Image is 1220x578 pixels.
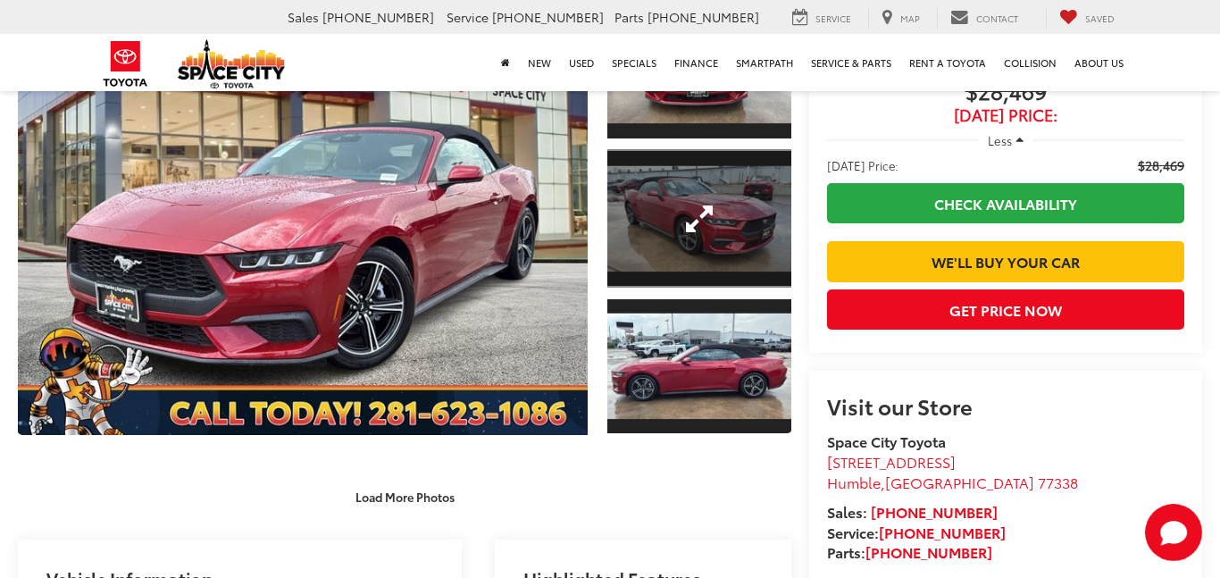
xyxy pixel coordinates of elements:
span: [DATE] Price: [827,156,898,174]
span: Saved [1085,12,1115,25]
a: [PHONE_NUMBER] [879,522,1006,542]
a: About Us [1065,34,1132,91]
a: Service & Parts [802,34,900,91]
a: Map [868,8,933,28]
a: Finance [665,34,727,91]
a: Home [492,34,519,91]
a: Check Availability [827,183,1184,223]
span: [PHONE_NUMBER] [492,8,604,26]
span: Service [447,8,489,26]
span: [GEOGRAPHIC_DATA] [885,472,1034,492]
a: Rent a Toyota [900,34,995,91]
button: Get Price Now [827,289,1184,330]
span: [DATE] Price: [827,106,1184,124]
a: Contact [937,8,1032,28]
a: Expand Photo 0 [18,2,588,435]
strong: Space City Toyota [827,431,946,451]
a: My Saved Vehicles [1046,8,1128,28]
img: 2024 Ford Mustang EcoBoost Premium [13,1,594,437]
a: Expand Photo 3 [607,297,791,436]
button: Less [979,124,1032,156]
span: Contact [976,12,1018,25]
span: Service [815,12,851,25]
a: Expand Photo 2 [607,149,791,288]
span: Parts [614,8,644,26]
svg: Start Chat [1145,504,1202,561]
span: [PHONE_NUMBER] [322,8,434,26]
img: Space City Toyota [178,39,285,88]
span: [STREET_ADDRESS] [827,451,956,472]
img: Toyota [92,35,159,93]
span: Sales [288,8,319,26]
span: [PHONE_NUMBER] [648,8,759,26]
span: 77338 [1038,472,1078,492]
a: Service [779,8,865,28]
a: New [519,34,560,91]
h2: Visit our Store [827,394,1184,417]
a: [STREET_ADDRESS] Humble,[GEOGRAPHIC_DATA] 77338 [827,451,1078,492]
a: [PHONE_NUMBER] [865,541,992,562]
a: [PHONE_NUMBER] [871,501,998,522]
span: $28,469 [1138,156,1184,174]
a: Collision [995,34,1065,91]
span: Less [988,132,1012,148]
span: Humble [827,472,881,492]
a: Used [560,34,603,91]
button: Toggle Chat Window [1145,504,1202,561]
span: Sales: [827,501,867,522]
a: We'll Buy Your Car [827,241,1184,281]
span: Map [900,12,920,25]
button: Load More Photos [343,481,467,512]
span: , [827,472,1078,492]
strong: Parts: [827,541,992,562]
span: $28,469 [827,80,1184,106]
a: Specials [603,34,665,91]
a: SmartPath [727,34,802,91]
img: 2024 Ford Mustang EcoBoost Premium [606,314,793,419]
strong: Service: [827,522,1006,542]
